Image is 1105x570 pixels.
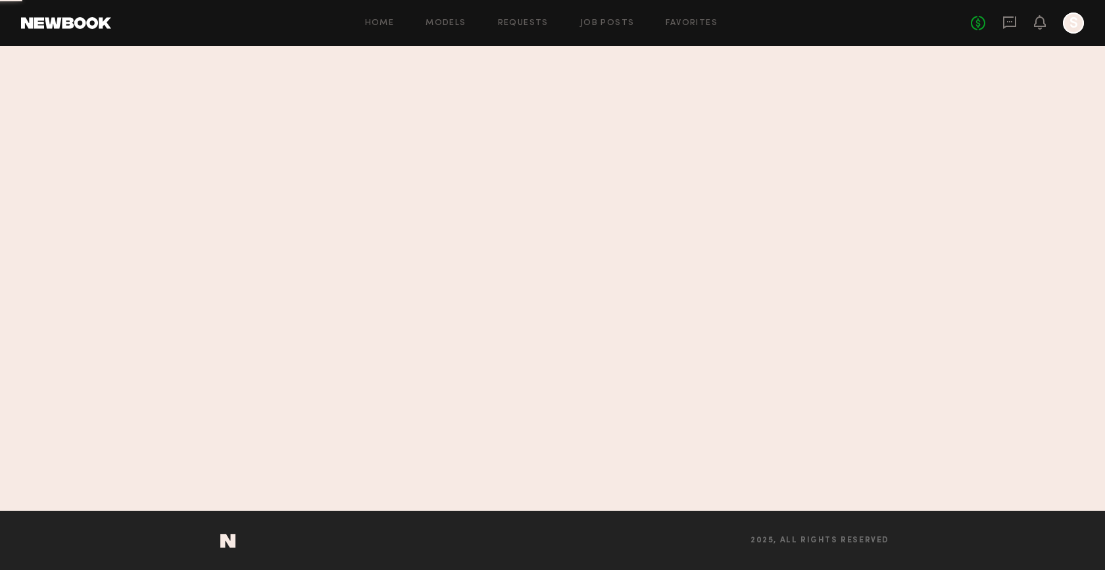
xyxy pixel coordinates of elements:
[666,19,718,28] a: Favorites
[498,19,549,28] a: Requests
[1063,13,1084,34] a: S
[426,19,466,28] a: Models
[750,536,889,545] span: 2025, all rights reserved
[580,19,635,28] a: Job Posts
[365,19,395,28] a: Home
